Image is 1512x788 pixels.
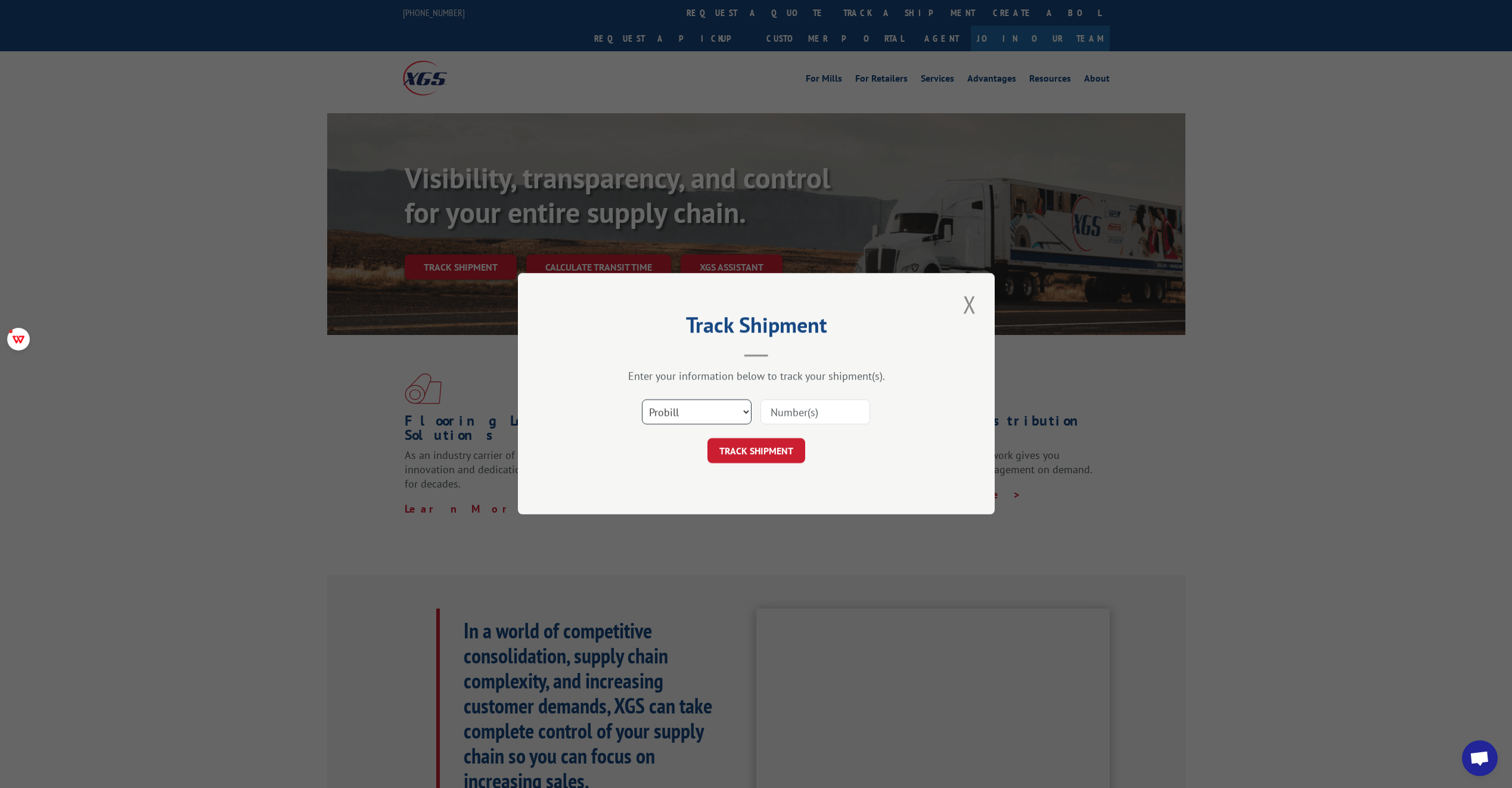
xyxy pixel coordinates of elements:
div: Enter your information below to track your shipment(s). [578,370,935,383]
button: TRACK SHIPMENT [707,439,805,464]
input: Number(s) [760,400,870,425]
button: Close modal [960,288,980,321]
h2: Track Shipment [578,317,935,339]
a: Open chat [1462,740,1498,776]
